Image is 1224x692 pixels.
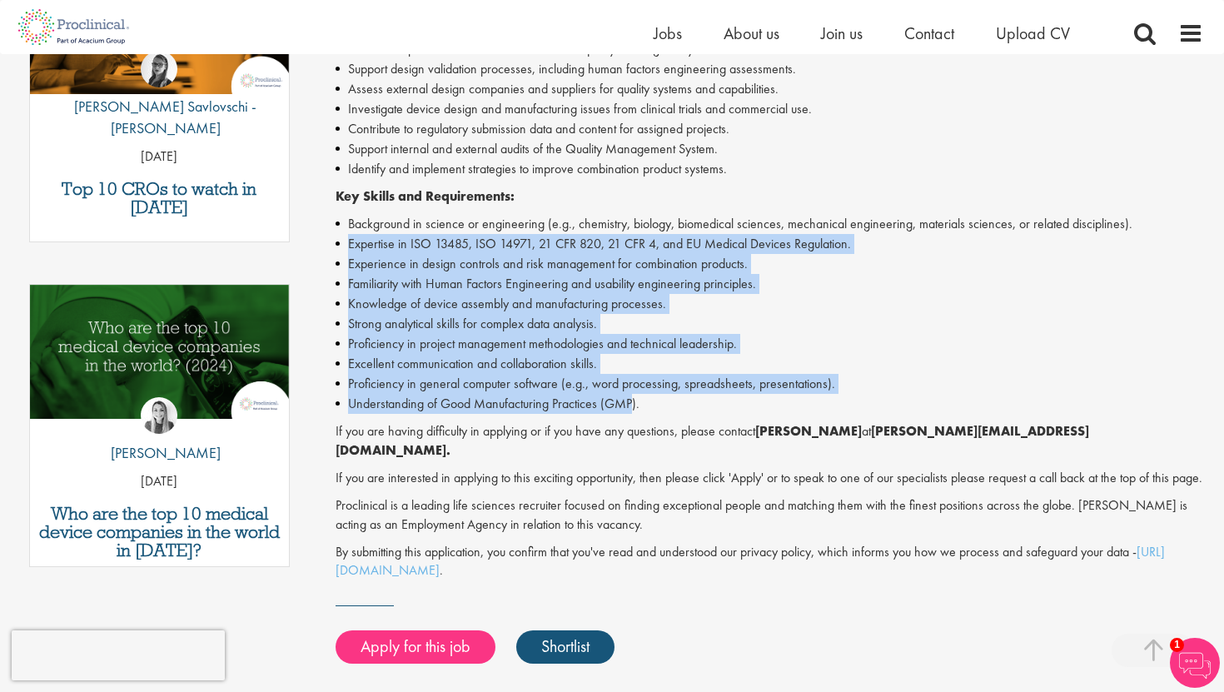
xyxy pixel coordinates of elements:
[516,630,614,664] a: Shortlist
[141,397,177,434] img: Hannah Burke
[336,496,1204,535] p: Proclinical is a leading life sciences recruiter focused on finding exceptional people and matchi...
[336,374,1204,394] li: Proficiency in general computer software (e.g., word processing, spreadsheets, presentations).
[336,422,1089,459] strong: [PERSON_NAME][EMAIL_ADDRESS][DOMAIN_NAME].
[336,422,1204,461] p: If you are having difficulty in applying or if you have any questions, please contact at
[141,51,177,87] img: Theodora Savlovschi - Wicks
[336,159,1204,179] li: Identify and implement strategies to improve combination product systems.
[98,442,221,464] p: [PERSON_NAME]
[12,630,225,680] iframe: reCAPTCHA
[336,469,1204,488] p: If you are interested in applying to this exciting opportunity, then please click 'Apply' or to s...
[821,22,863,44] a: Join us
[30,472,289,491] p: [DATE]
[98,397,221,472] a: Hannah Burke [PERSON_NAME]
[336,630,495,664] a: Apply for this job
[336,274,1204,294] li: Familiarity with Human Factors Engineering and usability engineering principles.
[336,59,1204,79] li: Support design validation processes, including human factors engineering assessments.
[336,99,1204,119] li: Investigate device design and manufacturing issues from clinical trials and commercial use.
[1170,638,1184,652] span: 1
[336,254,1204,274] li: Experience in design controls and risk management for combination products.
[336,294,1204,314] li: Knowledge of device assembly and manufacturing processes.
[38,505,281,560] a: Who are the top 10 medical device companies in the world in [DATE]?
[336,234,1204,254] li: Expertise in ISO 13485, ISO 14971, 21 CFR 820, 21 CFR 4, and EU Medical Devices Regulation.
[38,180,281,217] a: Top 10 CROs to watch in [DATE]
[336,79,1204,99] li: Assess external design companies and suppliers for quality systems and capabilities.
[724,22,779,44] a: About us
[904,22,954,44] a: Contact
[336,334,1204,354] li: Proficiency in project management methodologies and technical leadership.
[336,314,1204,334] li: Strong analytical skills for complex data analysis.
[755,422,862,440] strong: [PERSON_NAME]
[336,394,1204,414] li: Understanding of Good Manufacturing Practices (GMP).
[30,285,289,432] a: Link to a post
[654,22,682,44] a: Jobs
[996,22,1070,44] a: Upload CV
[336,187,515,205] strong: Key Skills and Requirements:
[336,354,1204,374] li: Excellent communication and collaboration skills.
[336,119,1204,139] li: Contribute to regulatory submission data and content for assigned projects.
[30,285,289,419] img: Top 10 Medical Device Companies 2024
[30,51,289,147] a: Theodora Savlovschi - Wicks [PERSON_NAME] Savlovschi - [PERSON_NAME]
[336,139,1204,159] li: Support internal and external audits of the Quality Management System.
[30,147,289,167] p: [DATE]
[30,96,289,138] p: [PERSON_NAME] Savlovschi - [PERSON_NAME]
[336,543,1165,580] a: [URL][DOMAIN_NAME]
[336,543,1204,581] p: By submitting this application, you confirm that you've read and understood our privacy policy, w...
[1170,638,1220,688] img: Chatbot
[336,214,1204,234] li: Background in science or engineering (e.g., chemistry, biology, biomedical sciences, mechanical e...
